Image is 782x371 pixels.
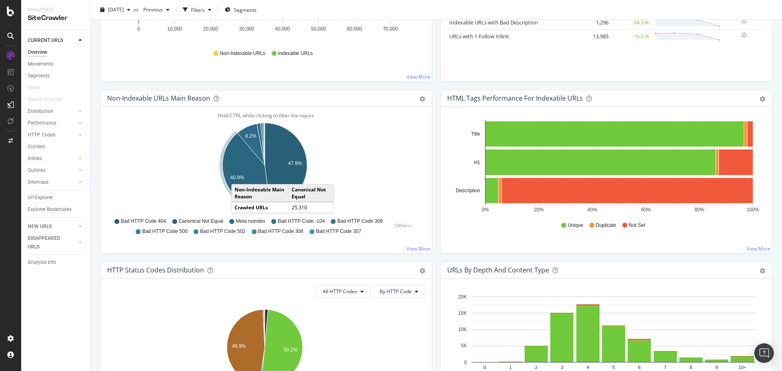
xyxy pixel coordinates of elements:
[28,13,83,23] div: SiteCrawler
[535,365,538,370] text: 2
[747,245,771,252] a: View More
[28,83,40,92] div: Visits
[509,365,512,370] text: 1
[406,73,431,80] a: View More
[28,72,50,80] div: Segments
[380,288,412,295] span: By HTTP Code
[586,365,589,370] text: 4
[28,131,76,139] a: HTTP Codes
[107,266,204,274] div: HTTP Status Codes Distribution
[373,285,425,298] button: By HTTP Code
[28,60,53,68] div: Movements
[140,6,163,13] span: Previous
[28,222,52,231] div: NEW URLS
[458,294,467,300] text: 20K
[28,48,47,57] div: Overview
[275,26,290,32] text: 40,000
[741,18,747,24] div: bell-plus
[28,60,84,68] a: Movements
[629,222,645,229] span: Not Set
[107,94,210,102] div: Non-Indexable URLs Main Reason
[316,228,361,235] span: Bad HTTP Code 307
[760,96,765,102] div: gear
[534,207,544,213] text: 20%
[568,222,583,229] span: Unique
[258,228,303,235] span: Bad HTTP Code 308
[28,48,84,57] a: Overview
[311,26,326,32] text: 50,000
[28,95,70,104] a: Search Engines
[611,29,651,43] td: -16.9 %
[107,120,422,214] svg: A chart.
[245,133,257,139] text: 8.2%
[316,285,371,298] button: All HTTP Codes
[288,184,334,202] td: Canonical Not Equal
[447,94,583,102] div: HTML Tags Performance for Indexable URLs
[179,218,223,225] span: Canonical Not Equal
[220,50,265,57] span: Non-Indexable URLs
[28,36,63,45] div: CURRENT URLS
[278,50,313,57] span: Indexable URLs
[760,268,765,274] div: gear
[28,193,53,202] div: Url Explorer
[406,245,431,252] a: View More
[716,365,718,370] text: 9
[578,15,611,29] td: 1,296
[28,131,55,139] div: HTTP Codes
[28,83,48,92] a: Visits
[28,258,56,267] div: Analysis Info
[611,15,651,29] td: -94.3 %
[482,207,489,213] text: 0%
[28,234,69,251] div: DISAPPEARED URLS
[142,228,187,235] span: Bad HTTP Code 500
[278,218,325,225] span: Bad HTTP Code -104
[28,154,42,163] div: Inlinks
[108,6,124,13] span: 2025 Sep. 10th
[458,327,467,332] text: 10K
[239,26,254,32] text: 30,000
[395,222,418,229] div: Others...
[741,32,747,38] div: bell-plus
[587,207,597,213] text: 40%
[638,365,641,370] text: 6
[28,166,76,175] a: Outlinks
[28,178,48,187] div: Sitemaps
[471,131,481,137] text: Title
[230,175,244,180] text: 40.9%
[347,26,362,32] text: 60,000
[28,7,83,13] div: Analytics
[140,3,173,16] button: Previous
[234,6,257,13] span: Segments
[28,154,76,163] a: Inlinks
[28,72,84,80] a: Segments
[561,365,563,370] text: 3
[612,365,615,370] text: 5
[28,205,72,214] div: Explorer Bookmarks
[420,96,425,102] div: gear
[664,365,666,370] text: 7
[28,178,76,187] a: Sitemaps
[337,218,382,225] span: Bad HTTP Code 309
[222,3,260,16] button: Segments
[232,202,288,213] td: Crawled URLs
[28,119,76,127] a: Performance
[236,218,265,225] span: Meta noindex
[232,184,288,202] td: Non-Indexable Main Reason
[28,258,84,267] a: Analysis Info
[28,205,84,214] a: Explorer Bookmarks
[690,365,692,370] text: 8
[383,26,398,32] text: 70,000
[232,343,246,349] text: 46.9%
[449,33,509,40] a: URLs with 1 Follow Inlink
[28,95,62,104] div: Search Engines
[28,107,76,116] a: Distribution
[456,188,480,193] text: Description
[288,202,334,213] td: 25,310
[747,207,759,213] text: 100%
[483,365,486,370] text: 0
[578,29,611,43] td: 13,985
[694,207,704,213] text: 80%
[28,143,84,151] a: Content
[474,160,481,165] text: H1
[137,26,140,32] text: 0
